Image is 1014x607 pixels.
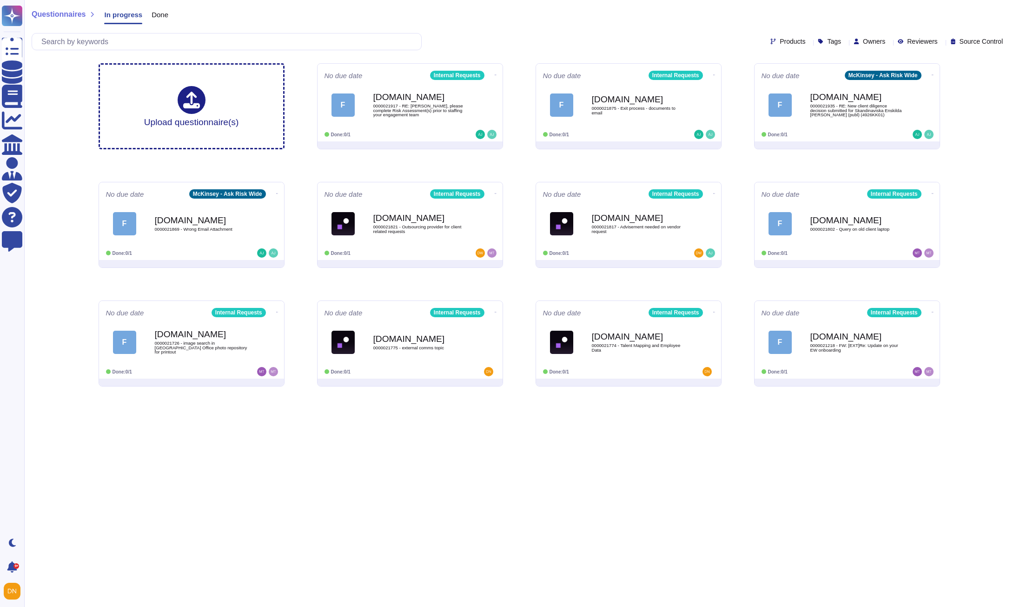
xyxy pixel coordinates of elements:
img: user [257,367,266,376]
div: Internal Requests [430,308,484,317]
span: Done: 0/1 [331,251,351,256]
span: 0000021218 - FW: [EXT]Re: Update on your EW onboarding [810,343,903,352]
span: 0000021726 - image search in [GEOGRAPHIC_DATA] Office photo repository for printout [155,341,248,354]
span: Done: 0/1 [331,369,351,374]
img: user [694,248,703,258]
span: Done: 0/1 [768,132,788,137]
img: user [694,130,703,139]
div: Internal Requests [430,189,484,199]
span: No due date [106,191,144,198]
b: [DOMAIN_NAME] [592,95,685,104]
b: [DOMAIN_NAME] [592,213,685,222]
span: No due date [762,191,800,198]
span: No due date [325,72,363,79]
span: 0000021774 - Talent Mapping and Employee Data [592,343,685,352]
div: McKinsey - Ask Risk Wide [189,189,266,199]
span: Done: 0/1 [113,369,132,374]
div: Upload questionnaire(s) [144,86,239,127]
div: Internal Requests [649,308,703,317]
span: Reviewers [907,38,937,45]
input: Search by keywords [37,33,421,50]
div: 9+ [13,563,19,569]
div: F [331,93,355,117]
b: [DOMAIN_NAME] [155,216,248,225]
div: F [550,93,573,117]
span: 0000021869 - Wrong Email Attachment [155,227,248,232]
div: Internal Requests [649,71,703,80]
span: No due date [325,191,363,198]
div: F [769,331,792,354]
span: 0000021935 - RE: New client diligence decision submitted for Skandinaviska Enskilda [PERSON_NAME]... [810,104,903,117]
div: Internal Requests [867,308,921,317]
span: Done: 0/1 [550,369,569,374]
img: Logo [550,331,573,354]
b: [DOMAIN_NAME] [592,332,685,341]
div: F [113,331,136,354]
img: user [913,367,922,376]
span: Done: 0/1 [768,251,788,256]
div: F [113,212,136,235]
span: Done [152,11,168,18]
b: [DOMAIN_NAME] [373,93,466,101]
img: user [924,248,934,258]
b: [DOMAIN_NAME] [810,216,903,225]
img: user [4,583,20,600]
span: No due date [762,309,800,316]
img: user [913,130,922,139]
span: Questionnaires [32,11,86,18]
div: Internal Requests [430,71,484,80]
img: Logo [331,212,355,235]
img: Logo [331,331,355,354]
span: Products [780,38,805,45]
div: Internal Requests [867,189,921,199]
b: [DOMAIN_NAME] [373,213,466,222]
img: user [487,130,497,139]
img: user [924,367,934,376]
div: F [769,93,792,117]
span: 0000021821 - Outsourcing provider for client related requests [373,225,466,233]
img: user [487,248,497,258]
b: [DOMAIN_NAME] [373,334,466,343]
span: 0000021775 - external comms topic [373,346,466,350]
span: Done: 0/1 [113,251,132,256]
img: user [706,130,715,139]
span: No due date [762,72,800,79]
span: 0000021817 - Advisement needed on vendor request [592,225,685,233]
img: user [913,248,922,258]
span: No due date [543,72,581,79]
span: Done: 0/1 [331,132,351,137]
div: McKinsey - Ask Risk Wide [845,71,921,80]
img: user [706,248,715,258]
span: 0000021802 - Query on old client laptop [810,227,903,232]
img: user [484,367,493,376]
img: user [476,248,485,258]
img: user [924,130,934,139]
img: user [703,367,712,376]
img: user [269,248,278,258]
div: Internal Requests [212,308,266,317]
img: user [476,130,485,139]
div: F [769,212,792,235]
span: 0000021875 - Exit process - documents to email [592,106,685,115]
div: Internal Requests [649,189,703,199]
img: user [257,248,266,258]
img: Logo [550,212,573,235]
span: Tags [827,38,841,45]
span: 0000021917 - RE: [PERSON_NAME], please complete Risk Assessment(s) prior to staffing your engagem... [373,104,466,117]
span: Done: 0/1 [768,369,788,374]
span: No due date [106,309,144,316]
span: Owners [863,38,885,45]
button: user [2,581,27,601]
span: No due date [543,191,581,198]
span: Done: 0/1 [550,132,569,137]
span: No due date [543,309,581,316]
span: Source Control [960,38,1003,45]
b: [DOMAIN_NAME] [810,332,903,341]
span: Done: 0/1 [550,251,569,256]
span: In progress [104,11,142,18]
img: user [269,367,278,376]
b: [DOMAIN_NAME] [155,330,248,339]
b: [DOMAIN_NAME] [810,93,903,101]
span: No due date [325,309,363,316]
